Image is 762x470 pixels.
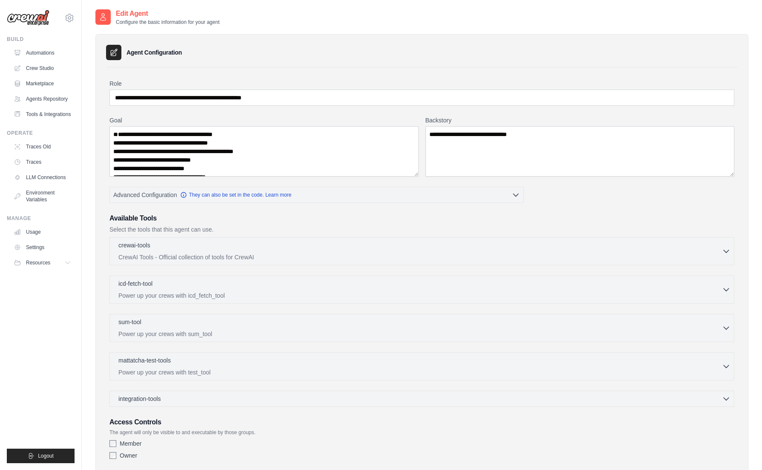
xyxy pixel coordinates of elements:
label: Owner [120,451,137,460]
a: Usage [10,225,75,239]
button: integration-tools [113,395,730,403]
a: Automations [10,46,75,60]
a: Marketplace [10,77,75,90]
a: Tools & Integrations [10,107,75,121]
a: Traces [10,155,75,169]
button: sum-tool Power up your crews with sum_tool [113,318,730,338]
p: mattatcha-test-tools [118,356,171,365]
div: Operate [7,130,75,136]
a: Crew Studio [10,61,75,75]
a: Environment Variables [10,186,75,206]
span: integration-tools [118,395,161,403]
h3: Access Controls [109,417,734,427]
a: Settings [10,241,75,254]
span: Advanced Configuration [113,191,177,199]
p: Configure the basic information for your agent [116,19,219,26]
div: Build [7,36,75,43]
p: Select the tools that this agent can use. [109,225,734,234]
button: Advanced Configuration They can also be set in the code. Learn more [110,187,523,203]
span: Resources [26,259,50,266]
button: crewai-tools CrewAI Tools - Official collection of tools for CrewAI [113,241,730,261]
button: Logout [7,449,75,463]
p: Power up your crews with icd_fetch_tool [118,291,722,300]
div: Manage [7,215,75,222]
p: CrewAI Tools - Official collection of tools for CrewAI [118,253,722,261]
button: Resources [10,256,75,270]
a: Agents Repository [10,92,75,106]
label: Goal [109,116,419,125]
p: crewai-tools [118,241,150,250]
img: Logo [7,10,49,26]
p: Power up your crews with sum_tool [118,330,722,338]
label: Role [109,79,734,88]
label: Member [120,439,141,448]
a: LLM Connections [10,171,75,184]
h2: Edit Agent [116,9,219,19]
p: The agent will only be visible to and executable by those groups. [109,429,734,436]
h3: Agent Configuration [127,48,182,57]
button: icd-fetch-tool Power up your crews with icd_fetch_tool [113,279,730,300]
p: Power up your crews with test_tool [118,368,722,377]
p: sum-tool [118,318,141,326]
a: They can also be set in the code. Learn more [180,191,291,198]
p: icd-fetch-tool [118,279,152,288]
button: mattatcha-test-tools Power up your crews with test_tool [113,356,730,377]
a: Traces Old [10,140,75,154]
label: Backstory [426,116,735,125]
h3: Available Tools [109,213,734,223]
span: Logout [38,453,54,459]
